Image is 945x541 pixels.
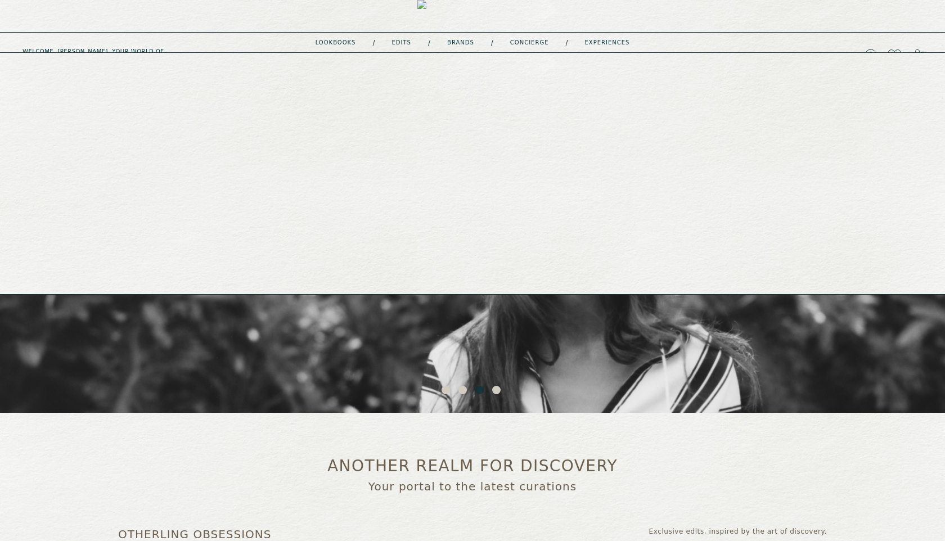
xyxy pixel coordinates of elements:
[492,386,503,397] button: 4
[912,47,922,63] a: 0
[491,38,493,47] div: /
[447,40,474,46] a: Brands
[392,40,411,46] a: Edits
[442,386,453,397] button: 1
[510,40,549,46] a: concierge
[323,479,622,494] p: Your portal to the latest curations
[475,386,487,397] button: 3
[919,52,926,58] span: 0
[585,40,630,46] a: experiences
[458,386,470,397] button: 2
[565,38,568,47] div: /
[372,38,375,47] div: /
[127,458,818,475] h2: another realm for discovery
[428,38,430,47] div: /
[316,40,356,46] a: lookbooks
[22,48,292,62] h5: Welcome, [PERSON_NAME] . Your world of curated discovery.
